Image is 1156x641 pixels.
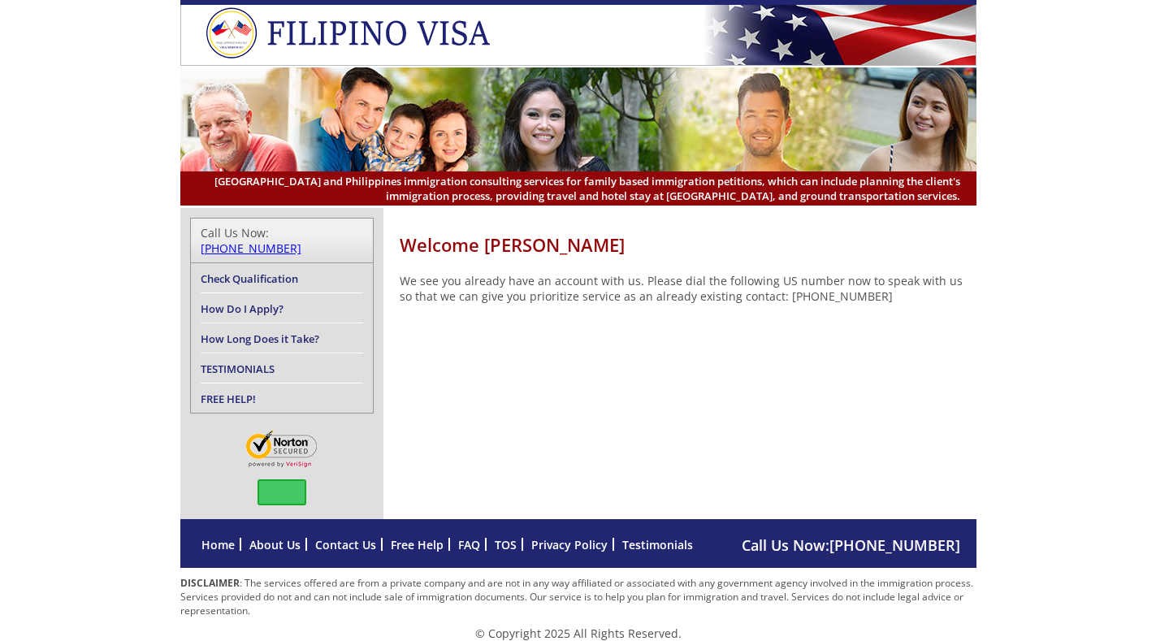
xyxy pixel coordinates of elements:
[829,535,960,555] a: [PHONE_NUMBER]
[201,301,284,316] a: How Do I Apply?
[201,225,363,256] div: Call Us Now:
[201,392,256,406] a: FREE HELP!
[315,537,376,552] a: Contact Us
[201,240,301,256] a: [PHONE_NUMBER]
[201,362,275,376] a: TESTIMONIALS
[180,576,976,617] p: : The services offered are from a private company and are not in any way affiliated or associated...
[201,331,319,346] a: How Long Does it Take?
[197,174,960,203] span: [GEOGRAPHIC_DATA] and Philippines immigration consulting services for family based immigration pe...
[391,537,444,552] a: Free Help
[400,273,976,304] p: We see you already have an account with us. Please dial the following US number now to speak with...
[458,537,480,552] a: FAQ
[531,537,608,552] a: Privacy Policy
[622,537,693,552] a: Testimonials
[742,535,960,555] span: Call Us Now:
[180,626,976,641] p: © Copyright 2025 All Rights Reserved.
[249,537,301,552] a: About Us
[201,537,235,552] a: Home
[201,271,298,286] a: Check Qualification
[495,537,517,552] a: TOS
[400,232,976,257] h1: Welcome [PERSON_NAME]
[180,576,240,590] strong: DISCLAIMER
